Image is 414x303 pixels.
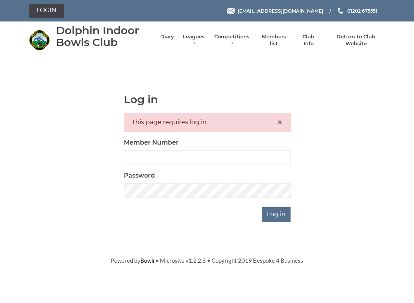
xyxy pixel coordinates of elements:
a: Return to Club Website [327,33,385,47]
h1: Log in [124,94,291,105]
a: Login [29,4,64,18]
a: Club Info [297,33,320,47]
a: Leagues [182,33,206,47]
span: × [277,117,283,128]
label: Password [124,171,155,180]
span: [EMAIL_ADDRESS][DOMAIN_NAME] [238,8,323,13]
a: Bowlr [140,257,155,264]
a: Diary [160,33,174,40]
img: Dolphin Indoor Bowls Club [29,30,50,51]
a: Phone us 01202 675551 [337,7,378,15]
div: This page requires log in. [124,113,291,132]
div: Dolphin Indoor Bowls Club [56,25,153,48]
button: Close [277,118,283,127]
a: Competitions [214,33,250,47]
img: Phone us [338,8,343,14]
a: Members list [258,33,289,47]
label: Member Number [124,138,179,147]
span: 01202 675551 [347,8,378,13]
span: Powered by • Microsite v1.2.2.6 • Copyright 2019 Bespoke 4 Business [111,257,303,264]
img: Email [227,8,235,14]
input: Log in [262,207,291,222]
a: Email [EMAIL_ADDRESS][DOMAIN_NAME] [227,7,323,15]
